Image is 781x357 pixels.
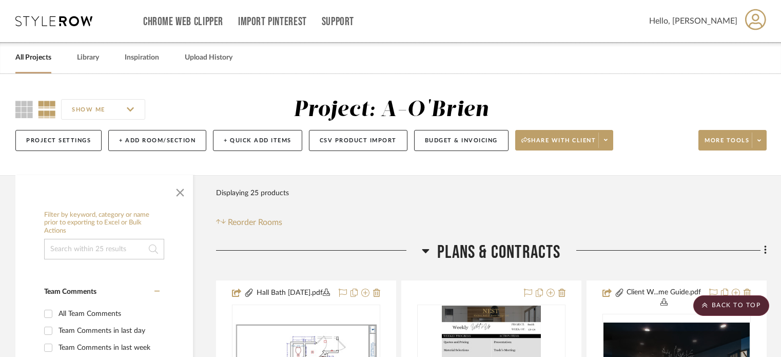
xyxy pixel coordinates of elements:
[185,51,232,65] a: Upload History
[15,51,51,65] a: All Projects
[77,51,99,65] a: Library
[414,130,509,151] button: Budget & Invoicing
[108,130,206,151] button: + Add Room/Section
[125,51,159,65] a: Inspiration
[58,340,157,356] div: Team Comments in last week
[44,239,164,259] input: Search within 25 results
[15,130,102,151] button: Project Settings
[254,287,333,299] button: Hall Bath [DATE].pdf
[515,130,614,151] button: Share with client
[705,137,749,152] span: More tools
[624,287,703,309] button: Client W...me Guide.pdf
[521,137,596,152] span: Share with client
[238,17,307,26] a: Import Pinterest
[322,17,354,26] a: Support
[143,17,223,26] a: Chrome Web Clipper
[170,180,190,201] button: Close
[58,306,157,322] div: All Team Comments
[58,323,157,339] div: Team Comments in last day
[693,295,769,316] scroll-to-top-button: BACK TO TOP
[216,216,282,229] button: Reorder Rooms
[213,130,302,151] button: + Quick Add Items
[228,216,282,229] span: Reorder Rooms
[437,241,560,264] span: Plans & Contracts
[294,99,489,121] div: Project: A-O'Brien
[309,130,407,151] button: CSV Product Import
[44,211,164,235] h6: Filter by keyword, category or name prior to exporting to Excel or Bulk Actions
[698,130,767,151] button: More tools
[216,183,289,203] div: Displaying 25 products
[649,15,737,27] span: Hello, [PERSON_NAME]
[44,288,96,295] span: Team Comments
